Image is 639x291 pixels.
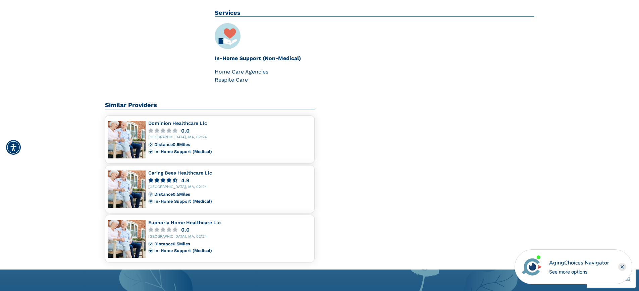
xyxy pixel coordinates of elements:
[181,128,190,133] div: 0.0
[148,128,312,133] a: 0.0
[181,227,190,232] div: 0.0
[154,242,312,246] div: Distance 0.5 Miles
[618,263,626,271] div: Close
[154,248,312,253] div: In-Home Support (Medical)
[154,142,312,147] div: Distance 0.5 Miles
[148,142,153,147] img: distance.svg
[154,192,312,197] div: Distance 0.5 Miles
[181,178,190,183] div: 4.9
[549,259,609,267] div: AgingChoices Navigator
[148,192,153,197] img: distance.svg
[215,77,248,83] span: Respite Care
[215,9,534,17] h2: Services
[154,199,312,204] div: In-Home Support (Medical)
[148,248,153,253] img: primary.svg
[215,68,268,75] span: Home Care Agencies
[148,227,312,232] a: 0.0
[215,54,314,62] div: In-Home Support (Non-Medical)
[148,199,153,204] img: primary.svg
[148,170,212,176] a: Caring Bees Healthcare Llc
[148,149,153,154] img: primary.svg
[148,220,221,225] a: Euphoria Home Healthcare Llc
[148,178,312,183] a: 4.9
[6,140,21,155] div: Accessibility Menu
[148,185,312,189] div: [GEOGRAPHIC_DATA], MA, 02124
[148,242,153,246] img: distance.svg
[105,101,315,109] h2: Similar Providers
[521,255,543,278] img: avatar
[148,235,312,239] div: [GEOGRAPHIC_DATA], MA, 02124
[549,268,609,275] div: See more options
[148,135,312,140] div: [GEOGRAPHIC_DATA], MA, 02124
[148,120,207,126] a: Dominion Healthcare Llc
[154,149,312,154] div: In-Home Support (Medical)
